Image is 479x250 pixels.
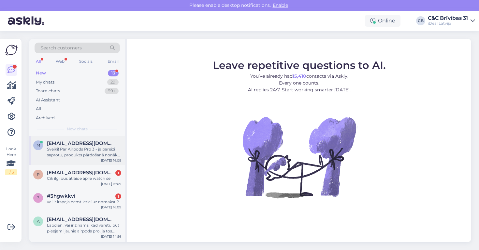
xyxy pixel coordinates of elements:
div: 99+ [105,88,119,94]
div: Sveiki! Par Airpods Pro 3 - ja pareizi saprotu, produkts pārdošanā nonāk 19.09, bet pašlaik pieej... [47,146,121,158]
span: a [37,219,40,224]
div: iDeal Latvija [428,21,468,26]
div: [DATE] 16:09 [101,158,121,163]
span: 3 [37,195,39,200]
span: patricijarozentale6200@gmail.com [47,170,115,176]
div: Email [106,57,120,66]
a: C&C Brīvības 31iDeal Latvija [428,16,475,26]
div: Cik ilgi bus atlaide aplle watch se [47,176,121,181]
div: All [35,57,42,66]
p: You’ve already had contacts via Askly. Every one counts. AI replies 24/7. Start working smarter [... [213,73,386,93]
div: [DATE] 16:09 [101,181,121,186]
span: mikssalna@gmail.com [47,140,115,146]
div: New [36,70,46,76]
div: CB [416,16,425,25]
div: Web [54,57,66,66]
span: m [36,143,40,148]
div: C&C Brīvības 31 [428,16,468,21]
div: 1 [115,193,121,199]
span: p [37,172,40,177]
span: #3hgwkkvi [47,193,75,199]
span: Enable [271,2,290,8]
span: aldisvimba9@gmail.com [47,217,115,222]
div: [DATE] 14:56 [101,234,121,239]
div: AI Assistant [36,97,60,103]
div: 1 [115,170,121,176]
span: Leave repetitive questions to AI. [213,59,386,72]
div: 29 [107,79,119,86]
b: 15,410 [293,73,306,79]
div: Archived [36,115,55,121]
div: My chats [36,79,54,86]
div: [DATE] 16:09 [101,205,121,210]
img: Askly Logo [5,44,18,56]
div: 1 / 3 [5,169,17,175]
img: No Chat active [240,99,358,216]
div: Labdien! Vai ir zināms, kad varētu būt pieejami jaunie airpods pro, ja tos iepriekš pasūta? [47,222,121,234]
div: vai ir irspeja nemt ierici uz nomaksu? [47,199,121,205]
span: New chats [67,126,88,132]
span: Search customers [40,45,82,51]
div: 13 [108,70,119,76]
div: Look Here [5,146,17,175]
div: All [36,106,41,112]
div: Team chats [36,88,60,94]
div: Socials [78,57,94,66]
div: Online [365,15,400,27]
